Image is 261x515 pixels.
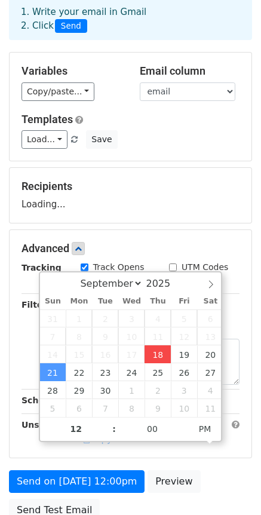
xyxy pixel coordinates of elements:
[92,345,118,363] span: September 16, 2025
[118,363,145,381] span: September 24, 2025
[66,345,92,363] span: September 15, 2025
[22,113,73,125] a: Templates
[197,345,223,363] span: September 20, 2025
[145,381,171,399] span: October 2, 2025
[40,309,66,327] span: August 31, 2025
[145,345,171,363] span: September 18, 2025
[145,309,171,327] span: September 4, 2025
[81,434,188,445] a: Copy unsubscribe link
[171,309,197,327] span: September 5, 2025
[92,381,118,399] span: September 30, 2025
[22,180,239,211] div: Loading...
[66,399,92,417] span: October 6, 2025
[22,180,239,193] h5: Recipients
[22,130,67,149] a: Load...
[118,381,145,399] span: October 1, 2025
[66,298,92,305] span: Mon
[171,345,197,363] span: September 19, 2025
[22,263,62,272] strong: Tracking
[86,130,117,149] button: Save
[197,327,223,345] span: September 13, 2025
[171,363,197,381] span: September 26, 2025
[201,458,261,515] div: 聊天小组件
[171,381,197,399] span: October 3, 2025
[92,327,118,345] span: September 9, 2025
[92,298,118,305] span: Tue
[118,309,145,327] span: September 3, 2025
[22,300,52,309] strong: Filters
[22,396,65,405] strong: Schedule
[66,327,92,345] span: September 8, 2025
[92,399,118,417] span: October 7, 2025
[40,345,66,363] span: September 14, 2025
[66,363,92,381] span: September 22, 2025
[189,417,222,441] span: Click to toggle
[182,261,228,274] label: UTM Codes
[9,470,145,493] a: Send on [DATE] 12:00pm
[197,399,223,417] span: October 11, 2025
[197,363,223,381] span: September 27, 2025
[145,399,171,417] span: October 9, 2025
[40,298,66,305] span: Sun
[171,399,197,417] span: October 10, 2025
[145,327,171,345] span: September 11, 2025
[116,417,189,441] input: Minute
[118,345,145,363] span: September 17, 2025
[118,399,145,417] span: October 8, 2025
[197,381,223,399] span: October 4, 2025
[92,309,118,327] span: September 2, 2025
[93,261,145,274] label: Track Opens
[145,298,171,305] span: Thu
[201,458,261,515] iframe: Chat Widget
[22,82,94,101] a: Copy/paste...
[145,363,171,381] span: September 25, 2025
[22,242,239,255] h5: Advanced
[140,65,240,78] h5: Email column
[112,417,116,441] span: :
[22,65,122,78] h5: Variables
[12,5,249,33] div: 1. Write your email in Gmail 2. Click
[143,278,186,289] input: Year
[55,19,87,33] span: Send
[40,327,66,345] span: September 7, 2025
[40,399,66,417] span: October 5, 2025
[66,309,92,327] span: September 1, 2025
[40,381,66,399] span: September 28, 2025
[148,470,200,493] a: Preview
[22,420,80,430] strong: Unsubscribe
[40,417,113,441] input: Hour
[40,363,66,381] span: September 21, 2025
[66,381,92,399] span: September 29, 2025
[92,363,118,381] span: September 23, 2025
[171,327,197,345] span: September 12, 2025
[197,298,223,305] span: Sat
[118,327,145,345] span: September 10, 2025
[171,298,197,305] span: Fri
[197,309,223,327] span: September 6, 2025
[118,298,145,305] span: Wed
